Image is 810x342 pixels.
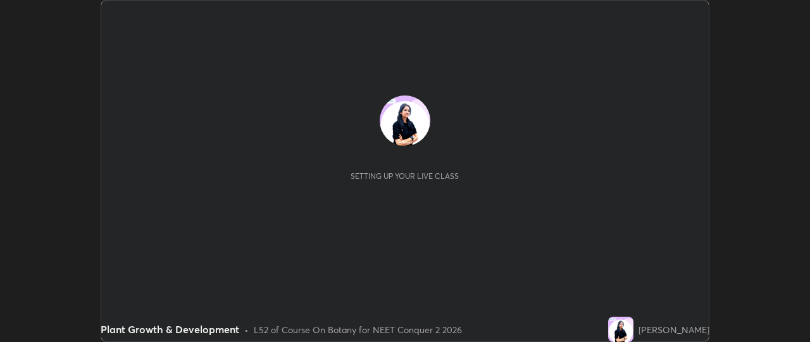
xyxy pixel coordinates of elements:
[380,95,430,146] img: 78eb7e52afb6447b95302e0b8cdd5389.jpg
[254,323,462,336] div: L52 of Course On Botany for NEET Conquer 2 2026
[244,323,249,336] div: •
[351,171,459,181] div: Setting up your live class
[101,322,239,337] div: Plant Growth & Development
[608,317,633,342] img: 78eb7e52afb6447b95302e0b8cdd5389.jpg
[639,323,709,336] div: [PERSON_NAME]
